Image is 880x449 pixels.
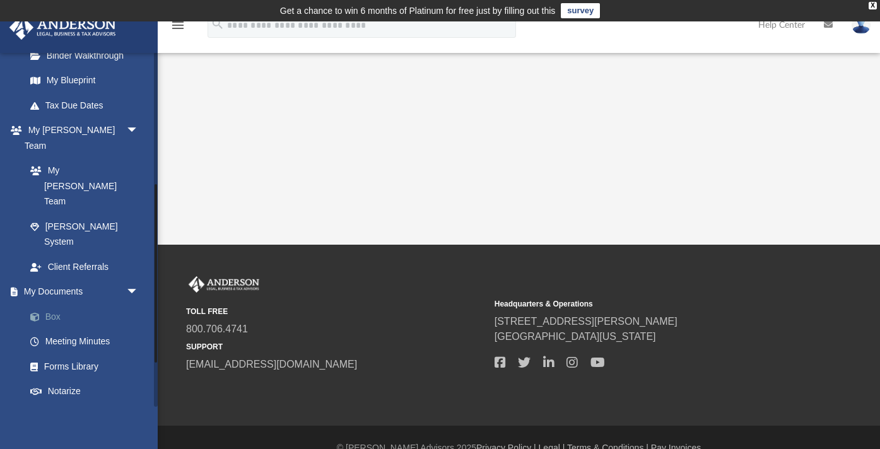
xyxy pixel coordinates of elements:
[495,298,794,310] small: Headquarters & Operations
[186,276,262,293] img: Anderson Advisors Platinum Portal
[186,306,486,317] small: TOLL FREE
[18,158,145,214] a: My [PERSON_NAME] Team
[186,341,486,353] small: SUPPORT
[6,15,120,40] img: Anderson Advisors Platinum Portal
[852,16,871,34] img: User Pic
[9,404,151,429] a: Online Learningarrow_drop_down
[18,254,151,279] a: Client Referrals
[18,354,151,379] a: Forms Library
[561,3,600,18] a: survey
[495,316,678,327] a: [STREET_ADDRESS][PERSON_NAME]
[18,214,151,254] a: [PERSON_NAME] System
[126,404,151,429] span: arrow_drop_down
[126,118,151,144] span: arrow_drop_down
[186,359,357,370] a: [EMAIL_ADDRESS][DOMAIN_NAME]
[280,3,556,18] div: Get a chance to win 6 months of Platinum for free just by filling out this
[18,43,158,68] a: Binder Walkthrough
[495,331,656,342] a: [GEOGRAPHIC_DATA][US_STATE]
[18,379,158,404] a: Notarize
[186,324,248,334] a: 800.706.4741
[170,18,185,33] i: menu
[9,118,151,158] a: My [PERSON_NAME] Teamarrow_drop_down
[18,93,158,118] a: Tax Due Dates
[869,2,877,9] div: close
[126,279,151,305] span: arrow_drop_down
[18,329,158,354] a: Meeting Minutes
[9,279,158,305] a: My Documentsarrow_drop_down
[18,68,151,93] a: My Blueprint
[170,24,185,33] a: menu
[18,304,158,329] a: Box
[211,17,225,31] i: search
